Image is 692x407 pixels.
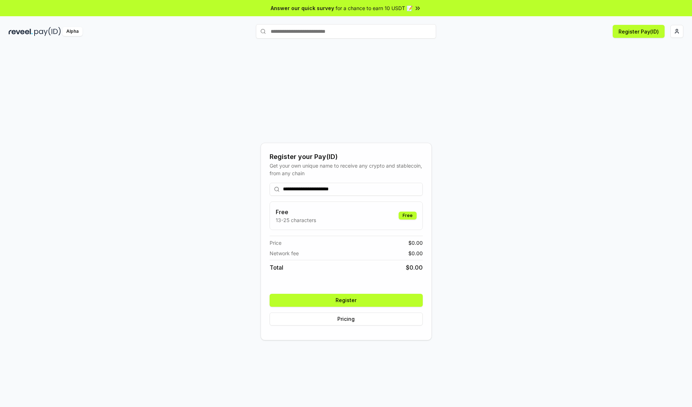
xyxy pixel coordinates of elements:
[613,25,665,38] button: Register Pay(ID)
[276,208,316,216] h3: Free
[406,263,423,272] span: $ 0.00
[399,212,417,220] div: Free
[408,239,423,247] span: $ 0.00
[408,249,423,257] span: $ 0.00
[62,27,83,36] div: Alpha
[271,4,334,12] span: Answer our quick survey
[9,27,33,36] img: reveel_dark
[270,152,423,162] div: Register your Pay(ID)
[270,294,423,307] button: Register
[270,239,281,247] span: Price
[270,249,299,257] span: Network fee
[34,27,61,36] img: pay_id
[270,263,283,272] span: Total
[270,162,423,177] div: Get your own unique name to receive any crypto and stablecoin, from any chain
[270,313,423,326] button: Pricing
[336,4,413,12] span: for a chance to earn 10 USDT 📝
[276,216,316,224] p: 13-25 characters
